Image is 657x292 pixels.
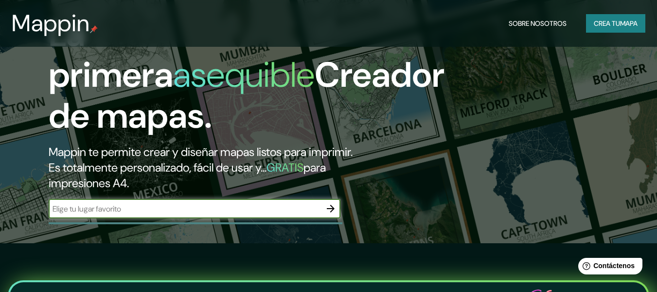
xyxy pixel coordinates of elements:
[49,52,444,138] font: Creador de mapas.
[505,14,570,33] button: Sobre nosotros
[49,203,321,214] input: Elige tu lugar favorito
[173,52,315,97] font: asequible
[49,144,353,159] font: Mappin te permite crear y diseñar mapas listos para imprimir.
[49,160,266,175] font: Es totalmente personalizado, fácil de usar y...
[620,19,638,28] font: mapa
[49,11,173,97] font: La primera
[570,254,646,281] iframe: Lanzador de widgets de ayuda
[586,14,645,33] button: Crea tumapa
[49,160,326,191] font: para impresiones A4.
[509,19,567,28] font: Sobre nosotros
[12,8,90,39] font: Mappin
[266,160,303,175] font: GRATIS
[90,25,98,33] img: pin de mapeo
[594,19,620,28] font: Crea tu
